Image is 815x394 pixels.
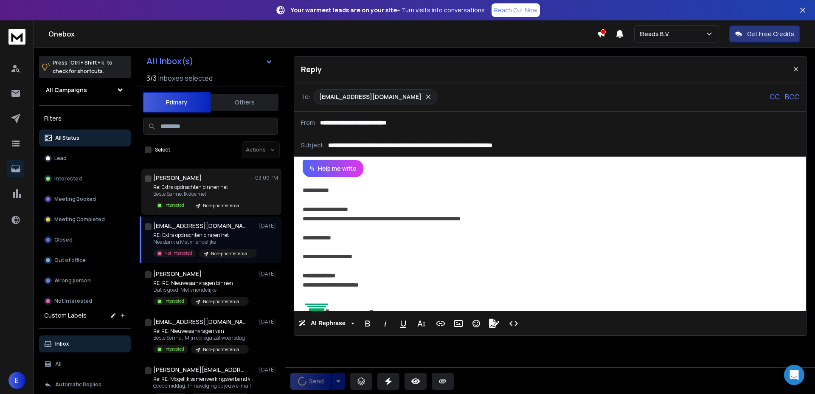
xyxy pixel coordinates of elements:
button: More Text [413,315,429,332]
button: Help me write [303,160,363,177]
p: CC [770,92,780,102]
button: Wrong person [39,272,131,289]
button: All Campaigns [39,82,131,98]
p: Dat is goed. Met vriendelijke [153,287,249,293]
p: Re: Extra opdrachten binnen het [153,184,249,191]
div: Open Intercom Messenger [784,365,804,385]
p: Get Free Credits [747,30,794,38]
button: Lead [39,150,131,167]
p: Nee dank u Met vriendelijke [153,239,255,245]
h1: All Campaigns [46,86,87,94]
p: Non-prioriteitencampagne Hele Dag | Eleads [211,250,252,257]
button: E [8,372,25,389]
p: To: [301,93,310,101]
h1: [PERSON_NAME] [153,174,202,182]
h1: [PERSON_NAME] [153,270,202,278]
button: Out of office [39,252,131,269]
button: Primary [143,92,211,113]
button: Inbox [39,335,131,352]
p: Beste Serina, Mijn collega zal woensdag [153,335,249,341]
button: Italic (Ctrl+I) [377,315,393,332]
p: Non-prioriteitencampagne Hele Dag | Eleads [203,203,244,209]
p: Automatic Replies [55,381,101,388]
p: Re: RE: Mogelijk samenwerkingsverband voor [153,376,255,383]
p: [DATE] [259,318,278,325]
h3: Inboxes selected [158,73,213,83]
span: Ctrl + Shift + k [69,58,105,68]
button: Underline (Ctrl+U) [395,315,411,332]
p: BCC [785,92,799,102]
button: All [39,356,131,373]
h3: Custom Labels [44,311,87,320]
p: Non-prioriteitencampagne Hele Dag | Eleads [203,298,244,305]
button: Automatic Replies [39,376,131,393]
p: From: [301,118,317,127]
h3: Filters [39,113,131,124]
p: Lead [54,155,67,162]
p: All Status [55,135,79,141]
button: AI Rephrase [297,315,356,332]
h1: [EMAIL_ADDRESS][DOMAIN_NAME] [153,222,247,230]
button: Not Interested [39,293,131,310]
button: All Status [39,129,131,146]
p: Eleads B.V. [640,30,673,38]
p: Non-prioriteitencampagne Hele Dag | Eleads [203,346,244,353]
p: Interested [164,202,184,208]
p: Wrong person [54,277,91,284]
p: Re: RE: Nieuwe aanvragen van [153,328,249,335]
img: logo [8,29,25,45]
p: Goedemiddag, In navolging op jouw e-mail [153,383,255,389]
span: 3 / 3 [146,73,157,83]
button: Meeting Booked [39,191,131,208]
button: Get Free Credits [729,25,800,42]
p: [DATE] [259,366,278,373]
h1: All Inbox(s) [146,57,194,65]
label: Select [155,146,170,153]
button: Meeting Completed [39,211,131,228]
button: Insert Link (Ctrl+K) [433,315,449,332]
a: Reach Out Now [492,3,540,17]
p: Reach Out Now [494,6,537,14]
h1: [EMAIL_ADDRESS][DOMAIN_NAME] [153,318,247,326]
button: Bold (Ctrl+B) [360,315,376,332]
button: Code View [506,315,522,332]
p: Closed [54,236,73,243]
p: Meeting Completed [54,216,105,223]
p: RE: RE: Nieuwe aanvragen binnen [153,280,249,287]
p: Interested [164,298,184,304]
p: Interested [54,175,82,182]
p: [DATE] [259,222,278,229]
p: [DATE] [259,270,278,277]
p: Meeting Booked [54,196,96,203]
span: AI Rephrase [309,320,347,327]
p: Not Interested [164,250,192,256]
p: All [55,361,62,368]
p: Reply [301,63,322,75]
button: All Inbox(s) [140,53,280,70]
p: [EMAIL_ADDRESS][DOMAIN_NAME] [319,93,422,101]
p: RE: Extra opdrachten binnen het [153,232,255,239]
p: Out of office [54,257,86,264]
p: Interested [164,346,184,352]
button: Interested [39,170,131,187]
h1: [PERSON_NAME][EMAIL_ADDRESS][DOMAIN_NAME] [153,366,247,374]
p: Beste Sanne, Ik doe met [153,191,249,197]
p: Subject: [301,141,325,149]
p: Not Interested [54,298,92,304]
p: 03:09 PM [255,174,278,181]
strong: Your warmest leads are on your site [291,6,397,14]
p: Press to check for shortcuts. [53,59,112,76]
p: – Turn visits into conversations [291,6,485,14]
h1: Onebox [48,29,597,39]
button: Closed [39,231,131,248]
button: Others [211,93,278,112]
p: Inbox [55,341,69,347]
